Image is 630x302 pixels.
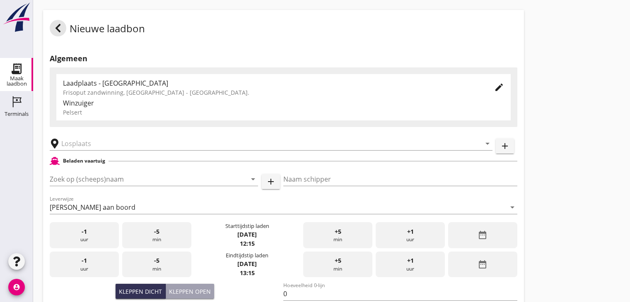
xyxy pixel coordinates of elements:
[122,252,191,278] div: min
[63,98,504,108] div: Winzuiger
[119,287,162,296] div: Kleppen dicht
[8,279,25,295] i: account_circle
[507,202,517,212] i: arrow_drop_down
[237,260,257,268] strong: [DATE]
[2,2,31,33] img: logo-small.a267ee39.svg
[494,82,504,92] i: edit
[335,256,341,265] span: +5
[407,256,414,265] span: +1
[122,222,191,248] div: min
[376,252,445,278] div: uur
[478,259,488,269] i: date_range
[169,287,211,296] div: Kleppen open
[303,222,372,248] div: min
[283,173,517,186] input: Naam schipper
[5,111,29,117] div: Terminals
[82,227,87,236] span: -1
[50,53,517,64] h2: Algemeen
[240,240,255,247] strong: 12:15
[50,222,119,248] div: uur
[335,227,341,236] span: +5
[303,252,372,278] div: min
[50,252,119,278] div: uur
[225,222,269,230] div: Starttijdstip laden
[407,227,414,236] span: +1
[483,139,492,149] i: arrow_drop_down
[154,256,159,265] span: -5
[226,252,268,259] div: Eindtijdstip laden
[283,287,517,300] input: Hoeveelheid 0-lijn
[154,227,159,236] span: -5
[478,230,488,240] i: date_range
[63,78,481,88] div: Laadplaats - [GEOGRAPHIC_DATA]
[50,173,235,186] input: Zoek op (scheeps)naam
[266,177,276,187] i: add
[63,108,504,117] div: Pelsert
[50,204,135,211] div: [PERSON_NAME] aan boord
[116,284,166,299] button: Kleppen dicht
[63,88,481,97] div: Frisoput zandwinning, [GEOGRAPHIC_DATA] - [GEOGRAPHIC_DATA].
[240,269,255,277] strong: 13:15
[61,137,469,150] input: Losplaats
[166,284,214,299] button: Kleppen open
[376,222,445,248] div: uur
[50,20,145,40] div: Nieuwe laadbon
[237,230,257,238] strong: [DATE]
[82,256,87,265] span: -1
[63,157,105,165] h2: Beladen vaartuig
[500,141,510,151] i: add
[248,174,258,184] i: arrow_drop_down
